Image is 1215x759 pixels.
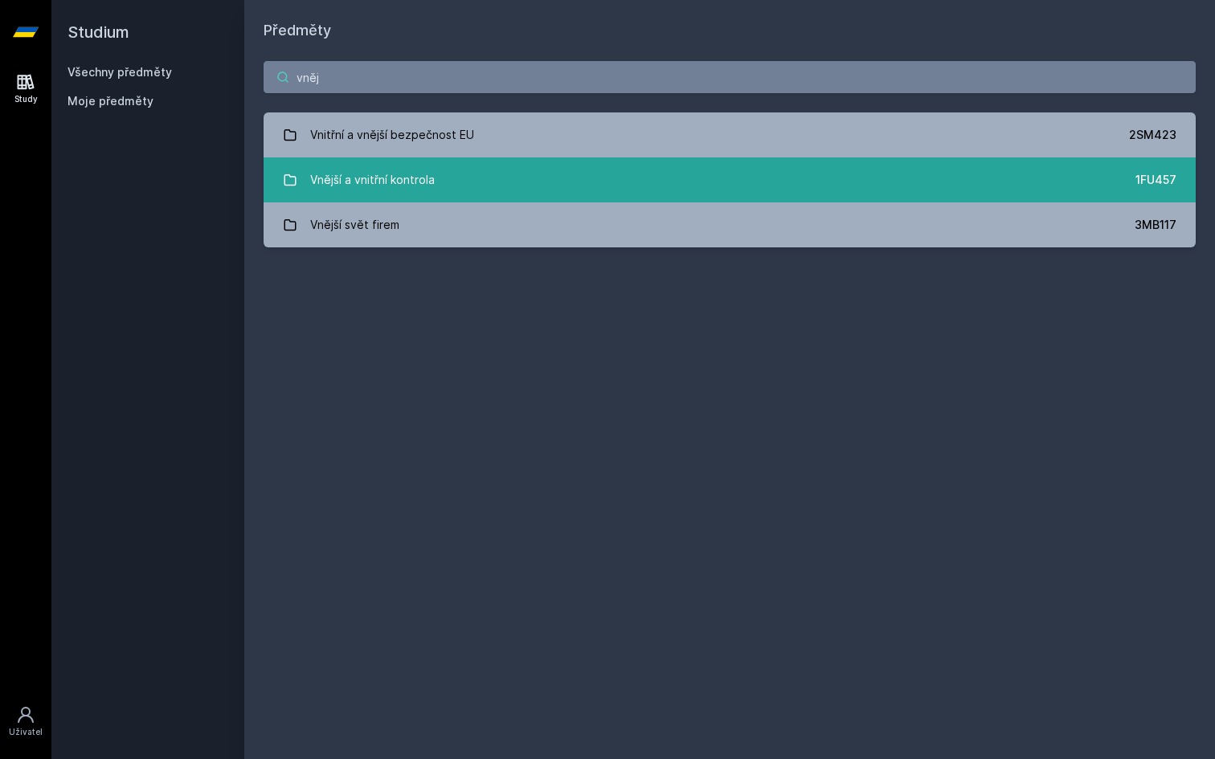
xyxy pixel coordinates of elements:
[264,112,1196,157] a: Vnitřní a vnější bezpečnost EU 2SM423
[310,119,474,151] div: Vnitřní a vnější bezpečnost EU
[310,164,435,196] div: Vnější a vnitřní kontrola
[310,209,399,241] div: Vnější svět firem
[264,61,1196,93] input: Název nebo ident předmětu…
[3,64,48,113] a: Study
[264,202,1196,247] a: Vnější svět firem 3MB117
[3,697,48,746] a: Uživatel
[67,65,172,79] a: Všechny předměty
[9,726,43,738] div: Uživatel
[264,157,1196,202] a: Vnější a vnitřní kontrola 1FU457
[264,19,1196,42] h1: Předměty
[1129,127,1176,143] div: 2SM423
[14,93,38,105] div: Study
[1135,172,1176,188] div: 1FU457
[1135,217,1176,233] div: 3MB117
[67,93,153,109] span: Moje předměty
